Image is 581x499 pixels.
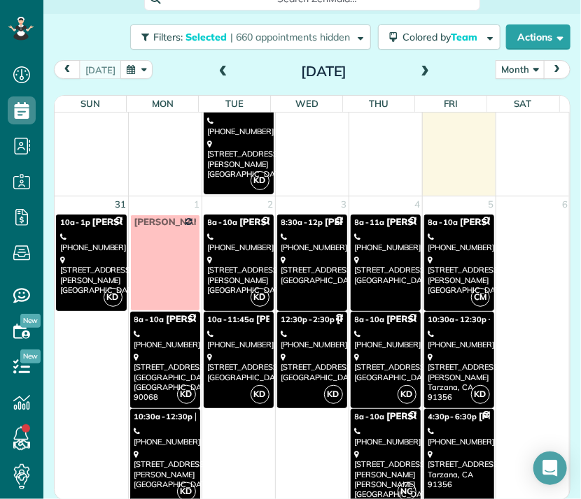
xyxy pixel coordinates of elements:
span: [PERSON_NAME] [166,314,242,325]
span: [PERSON_NAME] [337,314,413,325]
button: Colored byTeam [378,24,500,50]
span: [PERSON_NAME] [239,217,316,228]
span: 10:30a - 12:30p [134,412,192,421]
button: [DATE] [79,60,122,79]
div: [PHONE_NUMBER] [281,329,343,349]
span: KD [251,171,269,190]
span: [PERSON_NAME] [325,217,401,228]
span: [PERSON_NAME] [460,217,536,228]
span: CM [471,288,490,307]
span: 8a - 10a [208,217,238,227]
span: New [20,349,41,363]
span: 8a - 10a [428,217,458,227]
div: [PHONE_NUMBER] [134,426,196,447]
div: [PHONE_NUMBER] [428,426,490,447]
span: 12:30p - 2:30p [281,314,335,324]
span: 8a - 10a [134,314,164,324]
span: Tue [225,98,244,109]
div: [STREET_ADDRESS] [GEOGRAPHIC_DATA] [355,255,416,285]
span: 8a - 10a [355,412,385,421]
div: [STREET_ADDRESS] [GEOGRAPHIC_DATA] [355,352,416,382]
span: + [PERSON_NAME] [489,314,573,325]
a: 1 [193,196,202,212]
span: [PERSON_NAME] & [PERSON_NAME] [386,217,551,228]
div: [PHONE_NUMBER] [208,232,269,252]
div: [PHONE_NUMBER] [134,329,196,349]
span: [PERSON_NAME] OFF [134,217,231,228]
a: 2 [267,196,275,212]
span: KD [177,385,196,404]
span: 8a - 10a [355,314,385,324]
a: 5 [487,196,496,212]
div: [STREET_ADDRESS] [PERSON_NAME][GEOGRAPHIC_DATA] [428,255,490,295]
span: Team [451,31,479,43]
span: KD [251,385,269,404]
span: 10:30a - 12:30p [428,314,486,324]
div: [STREET_ADDRESS] [GEOGRAPHIC_DATA], [GEOGRAPHIC_DATA] 90068 [134,352,196,402]
span: 4:30p - 6:30p [428,412,477,421]
span: [PERSON_NAME] [92,217,169,228]
a: 6 [561,196,569,212]
div: [STREET_ADDRESS][PERSON_NAME] [GEOGRAPHIC_DATA] [134,449,196,489]
span: Mon [152,98,174,109]
span: Filters: [153,31,183,43]
span: [PERSON_NAME] [386,411,463,422]
span: Sun [80,98,100,109]
button: Month [496,60,545,79]
h2: [DATE] [237,64,412,79]
span: Colored by [402,31,482,43]
div: [PHONE_NUMBER] [428,232,490,252]
span: KD [251,288,269,307]
div: [STREET_ADDRESS] [PERSON_NAME][GEOGRAPHIC_DATA] [208,255,269,295]
a: 4 [414,196,422,212]
span: Wed [295,98,318,109]
button: prev [54,60,80,79]
a: Filters: Selected | 660 appointments hidden [123,24,371,50]
div: [PHONE_NUMBER] [355,426,416,447]
span: 8:30a - 12p [281,217,323,227]
span: New [20,314,41,328]
span: Selected [185,31,227,43]
div: [PHONE_NUMBER] [281,232,343,252]
span: KD [398,385,416,404]
span: | 660 appointments hidden [230,31,350,43]
span: KD [471,385,490,404]
span: KD [104,288,122,307]
div: [PHONE_NUMBER] [208,116,269,136]
div: [STREET_ADDRESS] Tarzana, CA 91356 [428,449,490,489]
span: [PERSON_NAME] [386,314,463,325]
a: 3 [340,196,349,212]
button: Actions [506,24,570,50]
span: 10a - 11:45a [208,314,255,324]
div: [STREET_ADDRESS][PERSON_NAME] [GEOGRAPHIC_DATA] [60,255,122,295]
div: Open Intercom Messenger [533,451,567,485]
a: 31 [114,196,128,212]
div: [PHONE_NUMBER] [355,232,416,252]
div: [STREET_ADDRESS] [GEOGRAPHIC_DATA] [208,352,269,382]
button: next [544,60,570,79]
span: [PERSON_NAME] [195,411,271,422]
div: [STREET_ADDRESS][PERSON_NAME] [PERSON_NAME][GEOGRAPHIC_DATA] [355,449,416,499]
span: 10a - 1p [60,217,90,227]
div: [STREET_ADDRESS][PERSON_NAME] Tarzana, CA 91356 [428,352,490,402]
div: [STREET_ADDRESS] [GEOGRAPHIC_DATA] [281,255,343,285]
div: [PHONE_NUMBER] [60,232,122,252]
span: [PERSON_NAME] [256,314,332,325]
div: [PHONE_NUMBER] [208,329,269,349]
span: Thu [369,98,388,109]
div: [PHONE_NUMBER] [355,329,416,349]
div: [STREET_ADDRESS] [GEOGRAPHIC_DATA] [281,352,343,382]
button: Filters: Selected | 660 appointments hidden [130,24,371,50]
span: Sat [514,98,532,109]
div: [STREET_ADDRESS][PERSON_NAME] [GEOGRAPHIC_DATA] [208,139,269,179]
span: Fri [444,98,458,109]
span: KD [324,385,343,404]
span: 8a - 11a [355,217,385,227]
div: [PHONE_NUMBER] [428,329,490,349]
